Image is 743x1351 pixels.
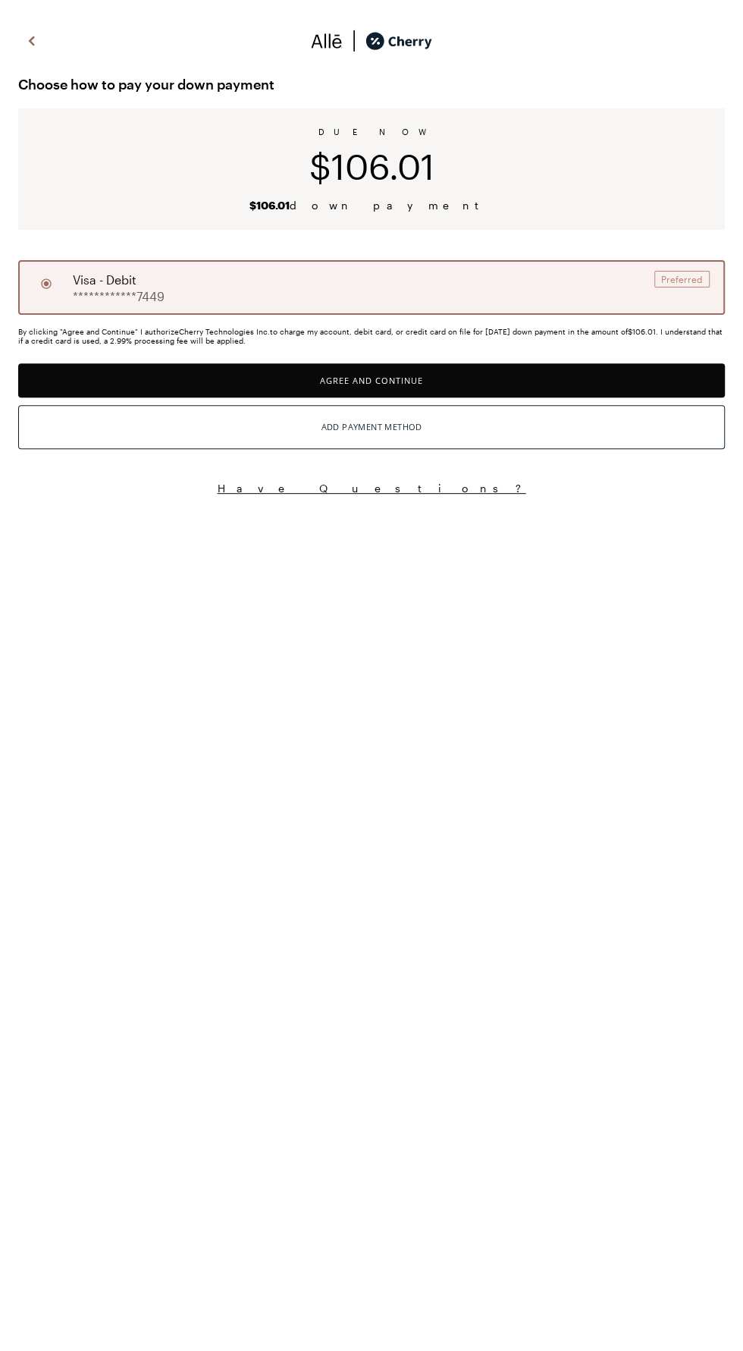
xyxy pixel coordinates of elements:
button: Agree and Continue [18,363,725,397]
span: down payment [249,199,494,212]
span: $106.01 [309,146,434,187]
img: cherry_black_logo-DrOE_MJI.svg [365,30,432,52]
span: visa - debit [73,271,136,289]
img: svg%3e [343,30,365,52]
img: svg%3e [311,30,343,52]
div: By clicking "Agree and Continue" I authorize Cherry Technologies Inc. to charge my account, debit... [18,327,725,345]
span: DUE NOW [318,127,425,137]
b: $106.01 [249,199,290,212]
span: Choose how to pay your down payment [18,72,725,96]
button: Add Payment Method [18,405,725,449]
img: svg%3e [23,30,41,52]
button: Have Questions? [18,481,725,495]
div: Preferred [654,271,710,287]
